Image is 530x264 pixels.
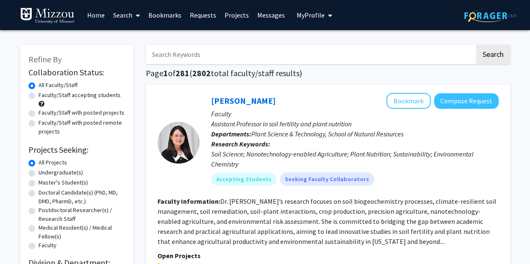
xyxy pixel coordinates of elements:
[20,8,75,24] img: University of Missouri Logo
[192,68,211,78] span: 2802
[158,197,496,246] fg-read-more: Dr. [PERSON_NAME]’s research focuses on soil biogeochemistry processes, climate-resilient soil ma...
[211,130,251,138] b: Departments:
[211,172,277,186] mat-chip: Accepting Students
[6,226,36,258] iframe: Chat
[434,93,499,109] button: Compose Request to Xiaoping Xin
[39,168,83,177] label: Undergraduate(s)
[39,91,121,100] label: Faculty/Staff accepting students
[176,68,189,78] span: 281
[186,0,220,30] a: Requests
[39,241,57,250] label: Faculty
[476,45,510,64] button: Search
[39,206,125,223] label: Postdoctoral Researcher(s) / Research Staff
[39,188,125,206] label: Doctoral Candidate(s) (PhD, MD, DMD, PharmD, etc.)
[146,45,475,64] input: Search Keywords
[211,140,270,148] b: Research Keywords:
[83,0,109,30] a: Home
[386,93,431,109] button: Add Xiaoping Xin to Bookmarks
[211,149,499,169] div: Soil Science; Nanotechnology-enabled Agriculture; Plant Nutrition; Sustainability; Environmental ...
[158,197,220,205] b: Faculty Information:
[158,251,499,261] p: Open Projects
[39,223,125,241] label: Medical Resident(s) / Medical Fellow(s)
[251,130,403,138] span: Plant Science & Technology, School of Natural Resources
[39,178,88,187] label: Master's Student(s)
[146,68,510,78] h1: Page of ( total faculty/staff results)
[28,54,62,64] span: Refine By
[464,9,517,22] img: ForagerOne Logo
[211,109,499,119] p: Faculty
[211,95,276,106] a: [PERSON_NAME]
[39,81,78,90] label: All Faculty/Staff
[39,158,67,167] label: All Projects
[39,118,125,136] label: Faculty/Staff with posted remote projects
[144,0,186,30] a: Bookmarks
[280,172,374,186] mat-chip: Seeking Faculty Collaborators
[109,0,144,30] a: Search
[39,108,124,117] label: Faculty/Staff with posted projects
[297,11,325,19] span: My Profile
[163,68,168,78] span: 1
[220,0,253,30] a: Projects
[211,119,499,129] p: Assistant Professor in soil fertility and plant nutrition
[28,145,125,155] h2: Projects Seeking:
[28,67,125,77] h2: Collaboration Status:
[253,0,289,30] a: Messages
